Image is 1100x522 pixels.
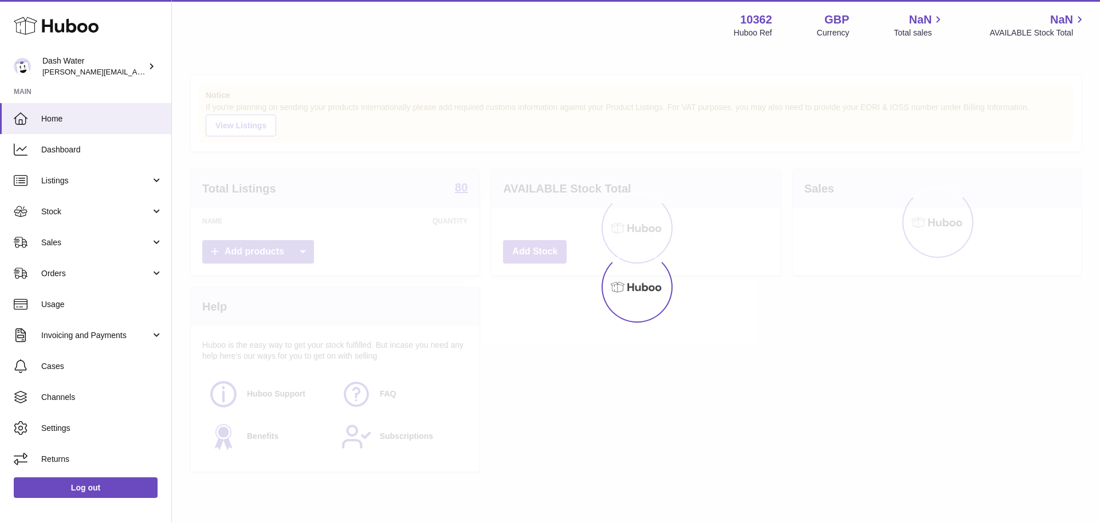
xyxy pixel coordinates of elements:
img: james@dash-water.com [14,58,31,75]
a: NaN Total sales [894,12,945,38]
span: AVAILABLE Stock Total [989,28,1086,38]
span: Settings [41,423,163,434]
span: Channels [41,392,163,403]
a: Log out [14,477,158,498]
span: Orders [41,268,151,279]
strong: 10362 [740,12,772,28]
span: NaN [909,12,932,28]
span: Total sales [894,28,945,38]
span: Stock [41,206,151,217]
strong: GBP [824,12,849,28]
div: Huboo Ref [734,28,772,38]
span: Home [41,113,163,124]
span: Returns [41,454,163,465]
span: Invoicing and Payments [41,330,151,341]
span: Sales [41,237,151,248]
span: [PERSON_NAME][EMAIL_ADDRESS][DOMAIN_NAME] [42,67,230,76]
span: NaN [1050,12,1073,28]
div: Dash Water [42,56,146,77]
div: Currency [817,28,850,38]
span: Listings [41,175,151,186]
span: Cases [41,361,163,372]
span: Dashboard [41,144,163,155]
a: NaN AVAILABLE Stock Total [989,12,1086,38]
span: Usage [41,299,163,310]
